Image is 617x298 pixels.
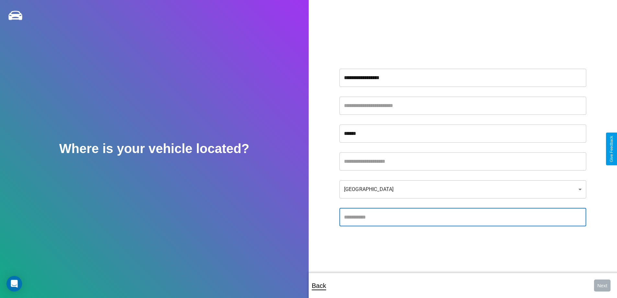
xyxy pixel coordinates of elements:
h2: Where is your vehicle located? [59,141,249,156]
div: Open Intercom Messenger [6,276,22,292]
div: Give Feedback [609,136,614,162]
button: Next [594,280,611,292]
div: [GEOGRAPHIC_DATA] [339,180,586,198]
p: Back [312,280,326,292]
